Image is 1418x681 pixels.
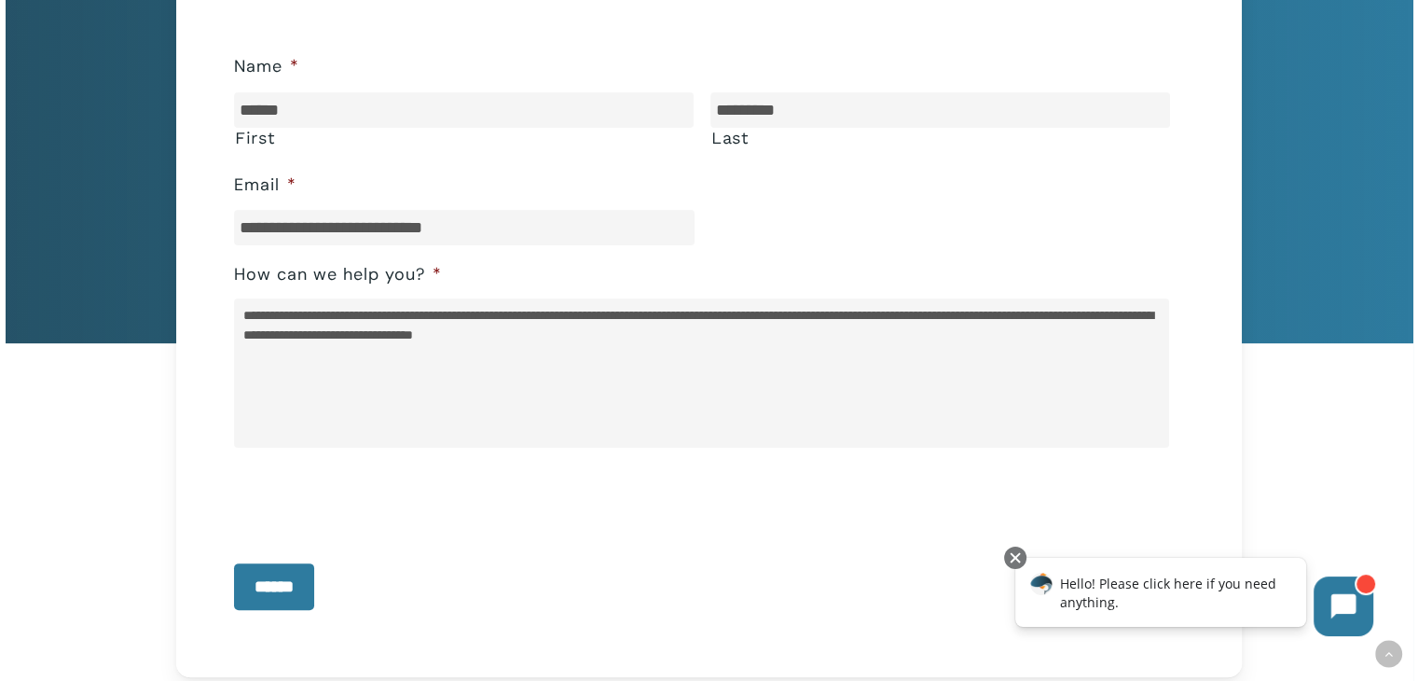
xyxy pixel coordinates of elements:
label: First [235,129,694,147]
iframe: reCAPTCHA [234,461,517,534]
iframe: Chatbot [996,543,1392,655]
label: Name [234,56,299,77]
label: Last [711,129,1170,147]
label: How can we help you? [234,264,442,285]
label: Email [234,174,296,196]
